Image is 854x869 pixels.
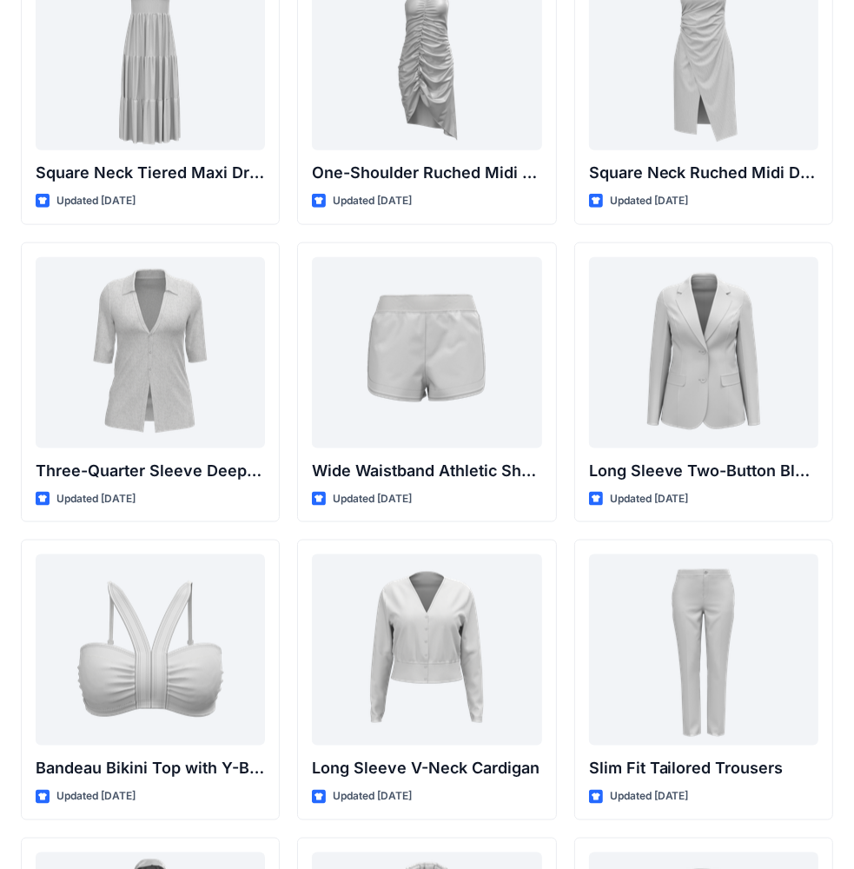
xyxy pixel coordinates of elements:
[610,192,689,210] p: Updated [DATE]
[312,161,541,185] p: One-Shoulder Ruched Midi Dress with Asymmetrical Hem
[56,490,136,508] p: Updated [DATE]
[56,787,136,806] p: Updated [DATE]
[36,756,265,780] p: Bandeau Bikini Top with Y-Back Straps and Stitch Detail
[589,161,818,185] p: Square Neck Ruched Midi Dress with Asymmetrical Hem
[312,459,541,483] p: Wide Waistband Athletic Shorts
[36,554,265,746] a: Bandeau Bikini Top with Y-Back Straps and Stitch Detail
[312,257,541,448] a: Wide Waistband Athletic Shorts
[610,490,689,508] p: Updated [DATE]
[36,161,265,185] p: Square Neck Tiered Maxi Dress with Ruffle Sleeves
[610,787,689,806] p: Updated [DATE]
[589,257,818,448] a: Long Sleeve Two-Button Blazer with Flap Pockets
[589,756,818,780] p: Slim Fit Tailored Trousers
[589,554,818,746] a: Slim Fit Tailored Trousers
[333,490,412,508] p: Updated [DATE]
[333,787,412,806] p: Updated [DATE]
[56,192,136,210] p: Updated [DATE]
[589,459,818,483] p: Long Sleeve Two-Button Blazer with Flap Pockets
[36,459,265,483] p: Three-Quarter Sleeve Deep V-Neck Button-Down Top
[36,257,265,448] a: Three-Quarter Sleeve Deep V-Neck Button-Down Top
[312,756,541,780] p: Long Sleeve V-Neck Cardigan
[333,192,412,210] p: Updated [DATE]
[312,554,541,746] a: Long Sleeve V-Neck Cardigan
